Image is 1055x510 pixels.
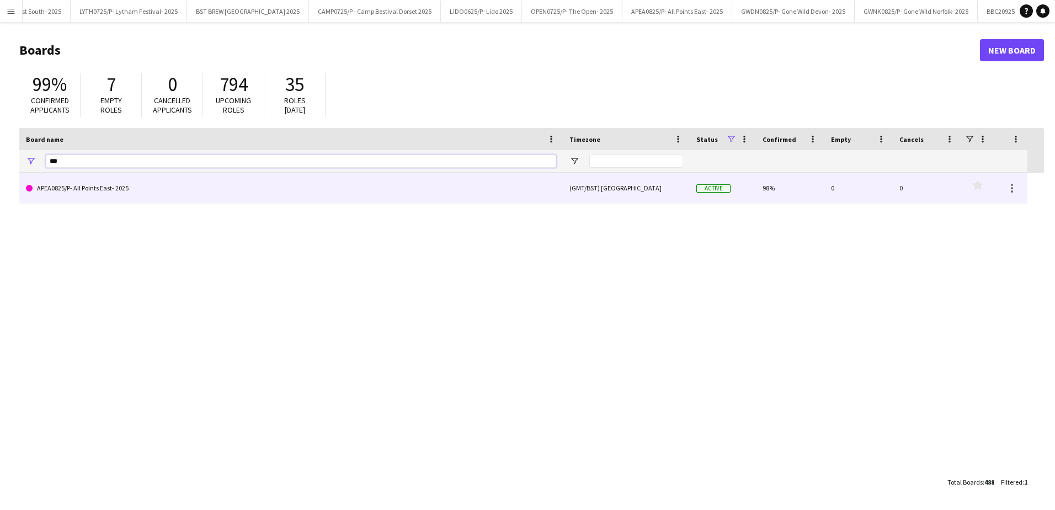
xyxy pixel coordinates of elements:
button: Open Filter Menu [569,156,579,166]
button: GWDN0825/P- Gone Wild Devon- 2025 [732,1,855,22]
span: Active [696,184,731,193]
div: : [1001,471,1027,493]
span: Total Boards [947,478,983,486]
span: Empty [831,135,851,144]
h1: Boards [19,42,980,59]
button: APEA0825/P- All Points East- 2025 [622,1,732,22]
span: Confirmed applicants [30,95,70,115]
span: Empty roles [100,95,122,115]
button: GWNK0825/P- Gone Wild Norfolk- 2025 [855,1,978,22]
span: Board name [26,135,63,144]
span: Timezone [569,135,600,144]
button: OPEN0725/P- The Open- 2025 [522,1,622,22]
a: New Board [980,39,1044,61]
div: (GMT/BST) [GEOGRAPHIC_DATA] [563,173,690,203]
button: Open Filter Menu [26,156,36,166]
span: 488 [984,478,994,486]
span: Confirmed [763,135,796,144]
button: BST BREW [GEOGRAPHIC_DATA] 2025 [187,1,309,22]
span: Cancels [899,135,924,144]
span: 794 [220,72,248,97]
span: 7 [106,72,116,97]
span: Status [696,135,718,144]
button: CAMP0725/P - Camp Bestival Dorset 2025 [309,1,441,22]
button: LIDO0625/P- Lido 2025 [441,1,522,22]
div: 0 [824,173,893,203]
span: Upcoming roles [216,95,251,115]
input: Timezone Filter Input [589,155,683,168]
a: APEA0825/P- All Points East- 2025 [26,173,556,204]
div: 0 [893,173,961,203]
span: 1 [1024,478,1027,486]
button: LYTH0725/P- Lytham Festival- 2025 [71,1,187,22]
span: Roles [DATE] [284,95,306,115]
div: 98% [756,173,824,203]
span: Filtered [1001,478,1022,486]
div: : [947,471,994,493]
span: Cancelled applicants [153,95,192,115]
span: 35 [285,72,304,97]
span: 0 [168,72,177,97]
span: 99% [33,72,67,97]
input: Board name Filter Input [46,155,556,168]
